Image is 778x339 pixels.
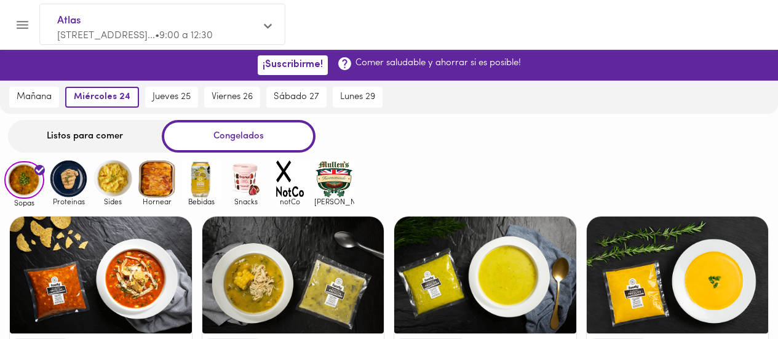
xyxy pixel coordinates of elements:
span: Atlas [57,13,255,29]
button: jueves 25 [145,87,198,108]
img: Sopas [4,161,44,199]
div: Congelados [162,120,316,153]
img: notCo [270,159,310,199]
span: notCo [270,197,310,205]
button: viernes 26 [204,87,260,108]
span: jueves 25 [153,92,191,103]
img: Snacks [226,159,266,199]
span: [STREET_ADDRESS]... • 9:00 a 12:30 [57,31,213,41]
img: Bebidas [181,159,221,199]
div: Crema de Zanahoria & Jengibre [587,217,769,333]
img: Hornear [137,159,177,199]
button: lunes 29 [333,87,383,108]
div: Sopa de Tortilla [10,217,192,333]
span: miércoles 24 [74,92,130,103]
span: Proteinas [49,197,89,205]
img: mullens [314,159,354,199]
span: sábado 27 [274,92,319,103]
div: Crema del Huerto [394,217,576,333]
span: viernes 26 [212,92,253,103]
button: mañana [9,87,59,108]
button: miércoles 24 [65,87,139,108]
span: mañana [17,92,52,103]
span: Sides [93,197,133,205]
img: Proteinas [49,159,89,199]
span: lunes 29 [340,92,375,103]
span: Sopas [4,199,44,207]
div: Ajiaco [202,217,384,333]
span: Snacks [226,197,266,205]
span: ¡Suscribirme! [263,59,323,71]
div: Listos para comer [8,120,162,153]
button: ¡Suscribirme! [258,55,328,74]
button: Menu [7,10,38,40]
span: Bebidas [181,197,221,205]
p: Comer saludable y ahorrar si es posible! [355,57,521,70]
img: Sides [93,159,133,199]
span: [PERSON_NAME] [314,197,354,205]
span: Hornear [137,197,177,205]
button: sábado 27 [266,87,327,108]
